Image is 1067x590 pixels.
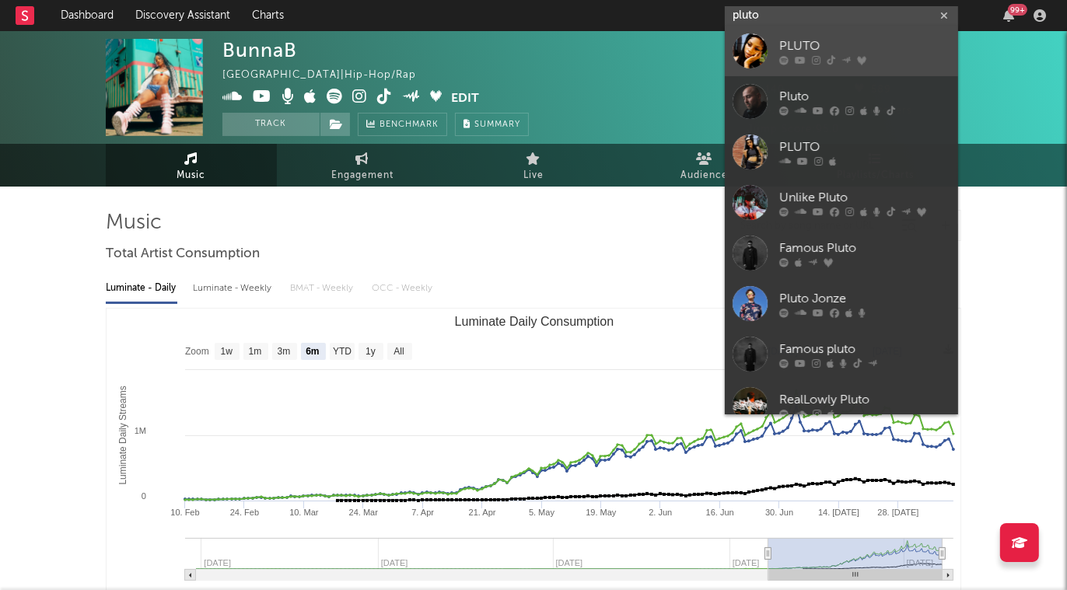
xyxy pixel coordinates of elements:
text: All [394,347,404,358]
text: 24. Feb [230,508,259,517]
div: Luminate - Weekly [193,275,275,302]
text: 0 [142,491,146,501]
a: RealLowly Pluto [725,379,958,430]
text: 10. Mar [289,508,319,517]
span: Summary [474,120,520,129]
span: Benchmark [380,116,439,134]
a: Unlike Pluto [725,177,958,228]
a: Live [448,144,619,187]
a: Benchmark [358,113,447,136]
a: Audience [619,144,790,187]
a: Famous pluto [725,329,958,379]
span: Engagement [331,166,394,185]
a: Music [106,144,277,187]
button: Track [222,113,320,136]
text: 1M [135,426,146,435]
text: 1y [366,347,376,358]
text: Zoom [185,347,209,358]
span: Audience [681,166,729,185]
text: 14. [DATE] [818,508,859,517]
text: 28. [DATE] [878,508,919,517]
text: 24. Mar [349,508,379,517]
span: Live [523,166,544,185]
div: Luminate - Daily [106,275,177,302]
div: Pluto [779,88,950,106]
div: Famous Pluto [779,239,950,258]
input: Search for artists [725,6,958,26]
text: 16. Jun [706,508,734,517]
button: 99+ [1003,9,1014,22]
div: Pluto Jonze [779,290,950,309]
text: 10. Feb [170,508,199,517]
span: Music [177,166,206,185]
button: Edit [452,89,480,108]
span: Total Artist Consumption [106,245,260,264]
text: Luminate Daily Streams [117,386,128,484]
text: Luminate Daily Consumption [455,315,614,328]
a: Famous Pluto [725,228,958,278]
text: 6m [306,347,319,358]
text: 1m [249,347,262,358]
text: 30. Jun [765,508,793,517]
text: 7. Apr [411,508,434,517]
a: Engagement [277,144,448,187]
div: Famous pluto [779,340,950,359]
text: 21. Apr [469,508,496,517]
div: [GEOGRAPHIC_DATA] | Hip-Hop/Rap [222,66,434,85]
text: 5. May [529,508,555,517]
div: PLUTO [779,138,950,157]
text: 2. Jun [649,508,672,517]
text: 1w [221,347,233,358]
text: 3m [278,347,291,358]
text: 19. May [586,508,617,517]
div: 99 + [1008,4,1027,16]
a: PLUTO [725,127,958,177]
text: YTD [333,347,352,358]
div: RealLowly Pluto [779,391,950,410]
div: BunnaB [222,39,297,61]
button: Summary [455,113,529,136]
a: Pluto [725,76,958,127]
a: PLUTO [725,26,958,76]
a: Pluto Jonze [725,278,958,329]
div: Unlike Pluto [779,189,950,208]
div: PLUTO [779,37,950,56]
